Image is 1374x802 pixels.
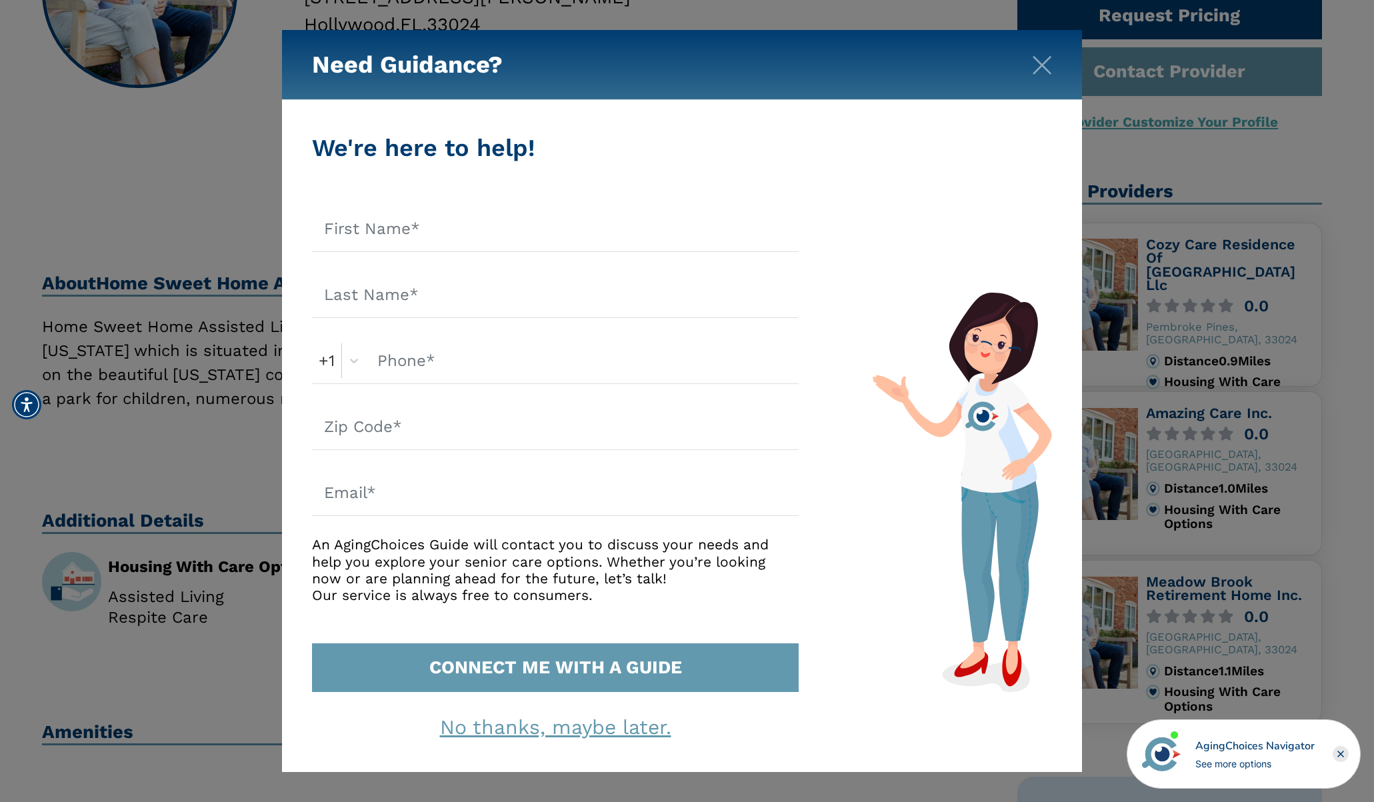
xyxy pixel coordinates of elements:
[1032,51,1052,71] button: Close
[1139,731,1184,777] img: avatar
[312,272,799,318] input: Last Name*
[1195,757,1315,771] div: See more options
[1333,746,1349,762] div: Close
[1032,55,1052,75] img: modal-close.svg
[312,643,799,692] button: CONNECT ME WITH A GUIDE
[872,292,1052,692] img: match-guide-form.svg
[1195,738,1315,754] div: AgingChoices Navigator
[312,404,799,450] input: Zip Code*
[312,470,799,516] input: Email*
[312,206,799,252] input: First Name*
[12,390,41,419] div: Accessibility Menu
[312,130,799,166] div: We're here to help!
[440,715,671,739] a: No thanks, maybe later.
[312,30,503,100] h5: Need Guidance?
[312,536,799,603] div: An AgingChoices Guide will contact you to discuss your needs and help you explore your senior car...
[365,338,799,384] input: Phone*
